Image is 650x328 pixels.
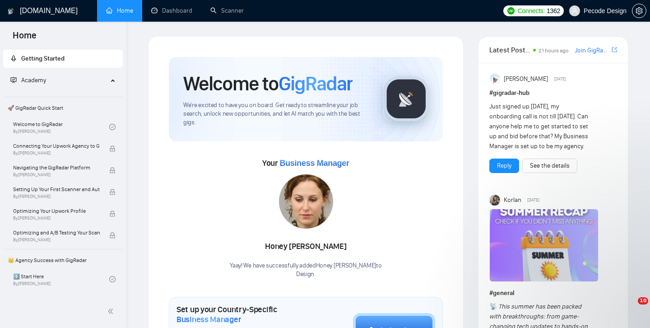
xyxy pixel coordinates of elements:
a: setting [632,7,646,14]
span: Setting Up Your First Scanner and Auto-Bidder [13,185,100,194]
h1: Set up your Country-Specific [176,305,308,324]
div: Honey [PERSON_NAME] [230,239,381,254]
span: 🚀 GigRadar Quick Start [4,99,122,117]
span: Your [262,158,349,168]
span: 1362 [547,6,560,16]
li: Getting Started [3,50,123,68]
span: 10 [638,297,648,305]
span: GigRadar [279,71,353,96]
h1: # gigradar-hub [489,88,617,98]
span: Navigating the GigRadar Platform [13,163,100,172]
a: dashboardDashboard [151,7,192,14]
span: setting [632,7,646,14]
iframe: Intercom live chat [619,297,641,319]
div: Just signed up [DATE], my onboarding call is not till [DATE]. Can anyone help me to get started t... [489,102,592,151]
span: [DATE] [554,75,566,83]
span: fund-projection-screen [10,77,17,83]
span: rocket [10,55,17,61]
span: Getting Started [21,55,65,62]
span: [DATE] [527,196,539,204]
span: Optimizing Your Upwork Profile [13,206,100,216]
a: export [612,46,617,54]
img: logo [8,4,14,19]
img: upwork-logo.png [507,7,515,14]
span: Connects: [518,6,545,16]
span: By [PERSON_NAME] [13,237,100,243]
a: Join GigRadar Slack Community [575,46,610,56]
img: Korlan [490,195,501,206]
span: Korlan [504,195,521,205]
span: By [PERSON_NAME] [13,216,100,221]
span: Optimizing and A/B Testing Your Scanner for Better Results [13,228,100,237]
span: Business Manager [279,159,349,168]
span: lock [109,232,116,239]
a: Welcome to GigRadarBy[PERSON_NAME] [13,117,109,137]
button: Reply [489,159,519,173]
span: check-circle [109,124,116,130]
span: lock [109,145,116,152]
p: Design . [230,270,381,279]
span: lock [109,189,116,195]
span: user [571,8,578,14]
span: 📡 [489,303,497,310]
button: See the details [522,159,577,173]
span: check-circle [109,276,116,282]
span: By [PERSON_NAME] [13,172,100,178]
img: profile_cf24Mk47w.jpg [279,174,333,229]
span: We're excited to have you on board. Get ready to streamline your job search, unlock new opportuni... [183,101,369,127]
span: [PERSON_NAME] [504,74,548,84]
h1: Welcome to [183,71,353,96]
span: 21 hours ago [539,47,569,54]
a: See the details [530,161,570,171]
img: F09CV3P1UE7-Summer%20recap.png [490,209,598,281]
span: export [612,46,617,53]
span: Business Manager [176,314,241,324]
div: Yaay! We have successfully added Honey [PERSON_NAME] to [230,262,381,279]
a: 1️⃣ Start HereBy[PERSON_NAME] [13,269,109,289]
span: By [PERSON_NAME] [13,150,100,156]
span: Latest Posts from the GigRadar Community [489,44,530,56]
button: setting [632,4,646,18]
span: 👑 Agency Success with GigRadar [4,251,122,269]
span: Home [5,29,44,48]
span: Academy [10,76,46,84]
span: Academy [21,76,46,84]
span: Connecting Your Upwork Agency to GigRadar [13,141,100,150]
span: By [PERSON_NAME] [13,194,100,199]
span: ⛔ Top 3 Mistakes of Pro Agencies [13,294,100,303]
img: Anisuzzaman Khan [490,74,501,84]
span: double-left [107,307,116,316]
span: lock [109,167,116,173]
img: gigradar-logo.png [384,76,429,122]
a: homeHome [106,7,133,14]
a: searchScanner [210,7,244,14]
span: lock [109,211,116,217]
a: Reply [497,161,511,171]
